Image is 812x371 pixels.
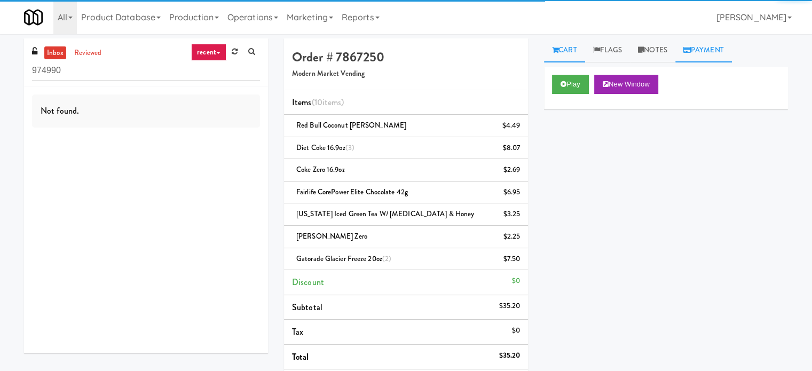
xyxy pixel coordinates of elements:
div: $2.69 [503,163,521,177]
ng-pluralize: items [322,96,342,108]
span: (3) [345,143,354,153]
span: [US_STATE] Iced Green Tea w/ [MEDICAL_DATA] & Honey [296,209,474,219]
span: Discount [292,276,324,288]
a: inbox [44,46,66,60]
span: Red Bull Coconut [PERSON_NAME] [296,120,406,130]
div: $3.25 [503,208,521,221]
span: Subtotal [292,301,322,313]
button: New Window [594,75,658,94]
a: Notes [630,38,675,62]
span: Items [292,96,344,108]
a: Cart [544,38,585,62]
a: recent [191,44,226,61]
div: $35.20 [499,299,520,313]
div: $4.49 [502,119,521,132]
span: Fairlife CorePower Elite Chocolate 42g [296,187,408,197]
span: Diet Coke 16.9oz [296,143,354,153]
span: Tax [292,326,303,338]
div: $0 [512,324,520,337]
span: (10 ) [312,96,344,108]
span: Gatorade Glacier Freeze 20oz [296,254,391,264]
a: Flags [585,38,630,62]
img: Micromart [24,8,43,27]
div: $35.20 [499,349,520,362]
span: Total [292,351,309,363]
div: $6.95 [503,186,521,199]
span: Not found. [41,105,79,117]
a: reviewed [72,46,105,60]
span: Coke Zero 16.9oz [296,164,345,175]
div: $8.07 [503,141,521,155]
a: Payment [675,38,732,62]
button: Play [552,75,589,94]
div: $0 [512,274,520,288]
h5: Modern Market Vending [292,70,520,78]
div: $7.50 [503,252,521,266]
div: $2.25 [503,230,521,243]
span: [PERSON_NAME] Zero [296,231,367,241]
h4: Order # 7867250 [292,50,520,64]
span: (2) [382,254,391,264]
input: Search vision orders [32,61,260,81]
